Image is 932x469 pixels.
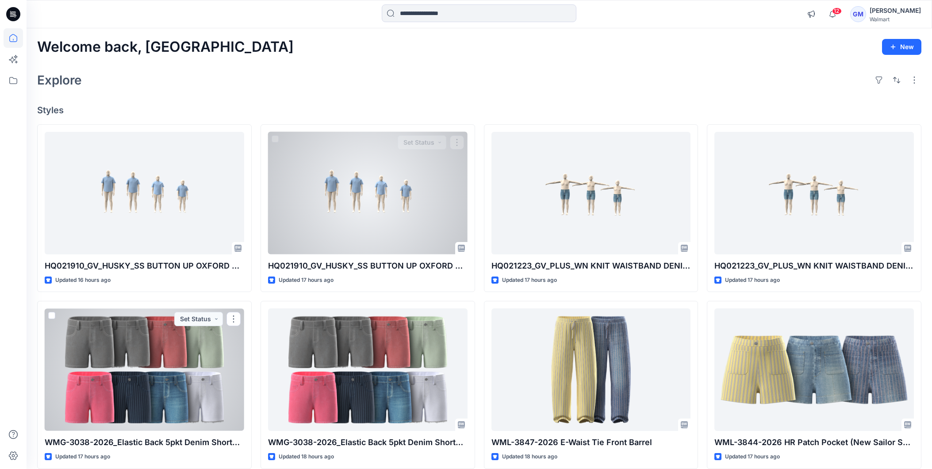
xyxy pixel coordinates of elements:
a: HQ021910_GV_HUSKY_SS BUTTON UP OXFORD SHIRT [268,132,468,254]
p: Updated 18 hours ago [502,452,557,461]
p: WML-3844-2026 HR Patch Pocket (New Sailor Short) [714,436,914,449]
p: Updated 18 hours ago [279,452,334,461]
p: WMG-3038-2026_Elastic Back 5pkt Denim Shorts 3 Inseam - Cost Opt [45,436,244,449]
a: WML-3844-2026 HR Patch Pocket (New Sailor Short) [714,308,914,431]
p: Updated 16 hours ago [55,276,111,285]
p: Updated 17 hours ago [725,276,780,285]
p: WML-3847-2026 E-Waist Tie Front Barrel [491,436,691,449]
p: WMG-3038-2026_Elastic Back 5pkt Denim Shorts 3 Inseam [268,436,468,449]
h4: Styles [37,105,921,115]
a: WML-3847-2026 E-Waist Tie Front Barrel [491,308,691,431]
p: HQ021910_GV_HUSKY_SS BUTTON UP OXFORD SHIRT [268,260,468,272]
p: Updated 17 hours ago [279,276,334,285]
p: Updated 17 hours ago [725,452,780,461]
p: HQ021910_GV_HUSKY_SS BUTTON UP OXFORD SHIRT [45,260,244,272]
a: HQ021223_GV_PLUS_WN KNIT WAISTBAND DENIM SHORT [714,132,914,254]
button: New [882,39,921,55]
div: GM [850,6,866,22]
a: HQ021223_GV_PLUS_WN KNIT WAISTBAND DENIM SHORT [491,132,691,254]
a: WMG-3038-2026_Elastic Back 5pkt Denim Shorts 3 Inseam - Cost Opt [45,308,244,431]
p: HQ021223_GV_PLUS_WN KNIT WAISTBAND DENIM SHORT [491,260,691,272]
a: HQ021910_GV_HUSKY_SS BUTTON UP OXFORD SHIRT [45,132,244,254]
h2: Explore [37,73,82,87]
p: HQ021223_GV_PLUS_WN KNIT WAISTBAND DENIM SHORT [714,260,914,272]
p: Updated 17 hours ago [502,276,557,285]
div: [PERSON_NAME] [870,5,921,16]
p: Updated 17 hours ago [55,452,110,461]
div: Walmart [870,16,921,23]
h2: Welcome back, [GEOGRAPHIC_DATA] [37,39,294,55]
a: WMG-3038-2026_Elastic Back 5pkt Denim Shorts 3 Inseam [268,308,468,431]
span: 12 [832,8,842,15]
